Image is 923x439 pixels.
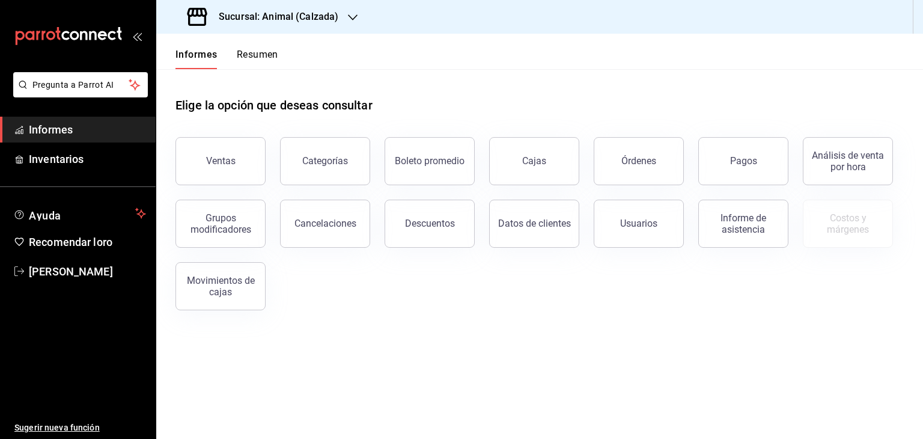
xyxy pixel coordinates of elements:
[175,98,373,112] font: Elige la opción que deseas consultar
[698,137,788,185] button: Pagos
[489,200,579,248] button: Datos de clientes
[385,137,475,185] button: Boleto promedio
[237,49,278,60] font: Resumen
[280,200,370,248] button: Cancelaciones
[812,150,884,173] font: Análisis de venta por hora
[175,48,278,69] div: pestañas de navegación
[175,200,266,248] button: Grupos modificadores
[8,87,148,100] a: Pregunta a Parrot AI
[29,209,61,222] font: Ayuda
[29,265,113,278] font: [PERSON_NAME]
[14,423,100,432] font: Sugerir nueva función
[187,275,255,298] font: Movimientos de cajas
[621,155,656,167] font: Órdenes
[803,137,893,185] button: Análisis de venta por hora
[395,155,465,167] font: Boleto promedio
[175,262,266,310] button: Movimientos de cajas
[219,11,338,22] font: Sucursal: Animal (Calzada)
[190,212,251,235] font: Grupos modificadores
[175,49,218,60] font: Informes
[522,155,546,167] font: Cajas
[730,155,757,167] font: Pagos
[594,200,684,248] button: Usuarios
[294,218,356,229] font: Cancelaciones
[498,218,571,229] font: Datos de clientes
[29,123,73,136] font: Informes
[13,72,148,97] button: Pregunta a Parrot AI
[32,80,114,90] font: Pregunta a Parrot AI
[175,137,266,185] button: Ventas
[489,137,579,185] button: Cajas
[698,200,788,248] button: Informe de asistencia
[302,155,348,167] font: Categorías
[594,137,684,185] button: Órdenes
[720,212,766,235] font: Informe de asistencia
[206,155,236,167] font: Ventas
[803,200,893,248] button: Contrata inventarios para ver este informe
[132,31,142,41] button: abrir_cajón_menú
[29,153,84,165] font: Inventarios
[827,212,869,235] font: Costos y márgenes
[280,137,370,185] button: Categorías
[385,200,475,248] button: Descuentos
[620,218,657,229] font: Usuarios
[29,236,112,248] font: Recomendar loro
[405,218,455,229] font: Descuentos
